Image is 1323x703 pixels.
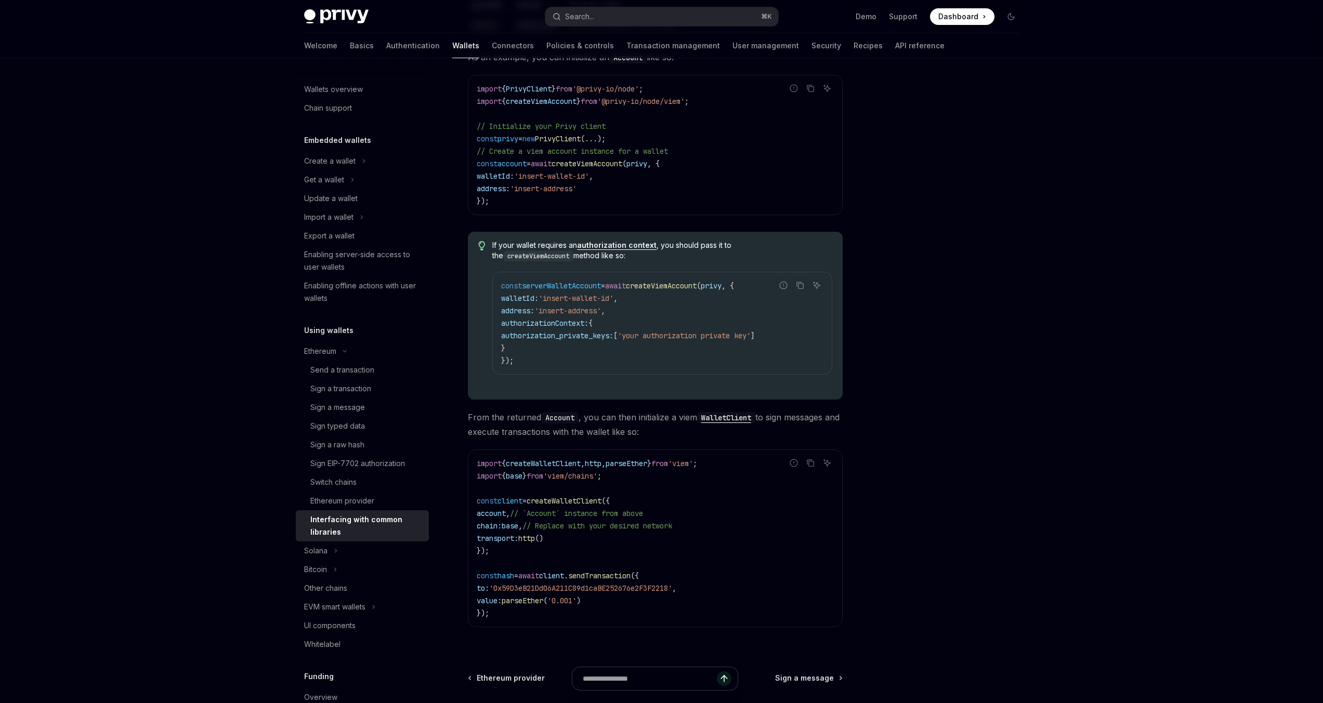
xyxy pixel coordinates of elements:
[506,471,522,481] span: base
[497,496,522,506] span: client
[477,159,497,168] span: const
[296,435,429,454] a: Sign a raw hash
[626,281,697,290] span: createViemAccount
[622,159,626,168] span: (
[304,324,353,337] h5: Using wallets
[565,10,594,23] div: Search...
[304,9,369,24] img: dark logo
[761,12,772,21] span: ⌘ K
[534,306,601,315] span: 'insert-address'
[477,521,502,530] span: chain:
[296,417,429,435] a: Sign typed data
[310,476,357,488] div: Switch chains
[647,159,660,168] span: , {
[296,361,429,379] a: Send a transaction
[506,459,581,468] span: createWalletClient
[501,306,534,315] span: address:
[572,84,639,94] span: '@privy-io/node'
[527,471,543,481] span: from
[672,583,676,593] span: ,
[502,596,543,605] span: parseEther
[501,281,522,290] span: const
[304,102,352,114] div: Chain support
[668,459,693,468] span: 'viem'
[535,134,581,143] span: PrivyClient
[510,184,577,193] span: 'insert-address'
[310,364,374,376] div: Send a transaction
[296,616,429,635] a: UI components
[522,281,601,290] span: serverWalletAccount
[501,331,613,340] span: authorization_private_keys:
[477,534,518,543] span: transport:
[820,82,834,95] button: Ask AI
[787,82,801,95] button: Report incorrect code
[296,510,429,541] a: Interfacing with common libraries
[296,541,429,560] button: Solana
[889,11,918,22] a: Support
[304,134,371,147] h5: Embedded wallets
[477,171,514,181] span: walletId:
[304,638,340,651] div: Whitelabel
[811,33,841,58] a: Security
[895,33,945,58] a: API reference
[296,152,429,170] button: Create a wallet
[296,189,429,208] a: Update a wallet
[296,560,429,579] button: Bitcoin
[535,534,543,543] span: ()
[304,601,365,613] div: EVM smart wallets
[597,471,601,481] span: ;
[304,83,363,96] div: Wallets overview
[697,281,701,290] span: (
[522,471,527,481] span: }
[514,171,589,181] span: 'insert-wallet-id'
[296,379,429,398] a: Sign a transaction
[597,97,685,106] span: '@privy-io/node/viem'
[597,134,606,143] span: );
[310,495,374,507] div: Ethereum provider
[527,159,531,168] span: =
[501,294,539,303] span: walletId:
[601,459,606,468] span: ,
[585,459,601,468] span: http
[547,596,577,605] span: '0.001'
[296,579,429,598] a: Other chains
[304,192,358,205] div: Update a wallet
[605,281,626,290] span: await
[304,174,344,186] div: Get a wallet
[296,635,429,654] a: Whitelabel
[304,211,353,223] div: Import a wallet
[497,134,518,143] span: privy
[613,294,618,303] span: ,
[502,84,506,94] span: {
[810,278,823,292] button: Ask AI
[304,248,423,273] div: Enabling server-side access to user wallets
[304,345,336,357] div: Ethereum
[527,496,601,506] span: createWalletClient
[296,454,429,473] a: Sign EIP-7702 authorization
[304,670,334,683] h5: Funding
[304,619,356,632] div: UI components
[477,184,510,193] span: address:
[938,11,978,22] span: Dashboard
[502,471,506,481] span: {
[693,459,697,468] span: ;
[522,521,672,530] span: // Replace with your desired network
[804,82,817,95] button: Copy the contents from the code block
[585,134,597,143] span: ...
[539,571,564,580] span: client
[477,147,668,156] span: // Create a viem account instance for a wallet
[577,596,581,605] span: )
[531,159,552,168] span: await
[577,241,657,250] a: authorization context
[296,598,429,616] button: EVM smart wallets
[304,230,355,242] div: Export a wallet
[477,496,497,506] span: const
[477,471,502,481] span: import
[1003,8,1019,25] button: Toggle dark mode
[588,319,593,328] span: {
[310,401,365,414] div: Sign a message
[626,159,647,168] span: privy
[304,582,347,594] div: Other chains
[510,509,643,518] span: // `Account` instance from above
[477,84,502,94] span: import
